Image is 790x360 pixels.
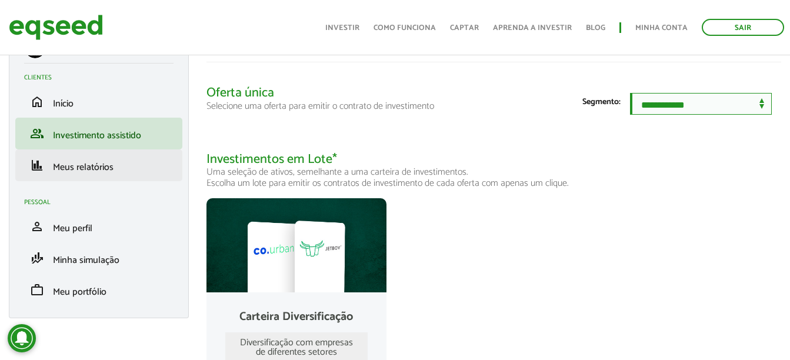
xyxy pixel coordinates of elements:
li: Meu portfólio [15,274,182,306]
div: Carteira Diversificação [225,311,368,323]
a: Aprenda a investir [493,24,572,32]
li: Meu perfil [15,211,182,242]
span: Meu perfil [53,221,92,236]
a: groupInvestimento assistido [24,126,174,141]
span: Investimento assistido [53,128,141,144]
span: finance [30,158,44,172]
h2: Investimentos em Lote* [206,152,781,189]
h2: Pessoal [24,199,182,206]
img: EqSeed [9,12,103,43]
a: Sair [702,19,784,36]
a: Captar [450,24,479,32]
li: Início [15,86,182,118]
a: personMeu perfil [24,219,174,234]
li: Investimento assistido [15,118,182,149]
span: group [30,126,44,141]
li: Minha simulação [15,242,182,274]
span: work [30,283,44,297]
span: person [30,219,44,234]
a: Investir [325,24,359,32]
a: workMeu portfólio [24,283,174,297]
a: financeMeus relatórios [24,158,174,172]
span: finance_mode [30,251,44,265]
p: Modalidade que permite autonomia para gerar contratos de investimento solicitados por seus clientes [206,45,781,56]
a: Minha conta [635,24,688,32]
a: Blog [586,24,605,32]
span: Meus relatórios [53,159,114,175]
h2: Clientes [24,74,182,81]
a: homeInício [24,95,174,109]
span: Minha simulação [53,252,119,268]
h2: Oferta única [206,86,781,111]
span: Início [53,96,74,112]
label: Segmento: [582,98,621,106]
li: Meus relatórios [15,149,182,181]
span: home [30,95,44,109]
a: Como funciona [374,24,436,32]
a: finance_modeMinha simulação [24,251,174,265]
p: Selecione uma oferta para emitir o contrato de investimento [206,101,781,112]
p: Uma seleção de ativos, semelhante a uma carteira de investimentos. Escolha um lote para emitir os... [206,166,781,189]
span: Meu portfólio [53,284,106,300]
